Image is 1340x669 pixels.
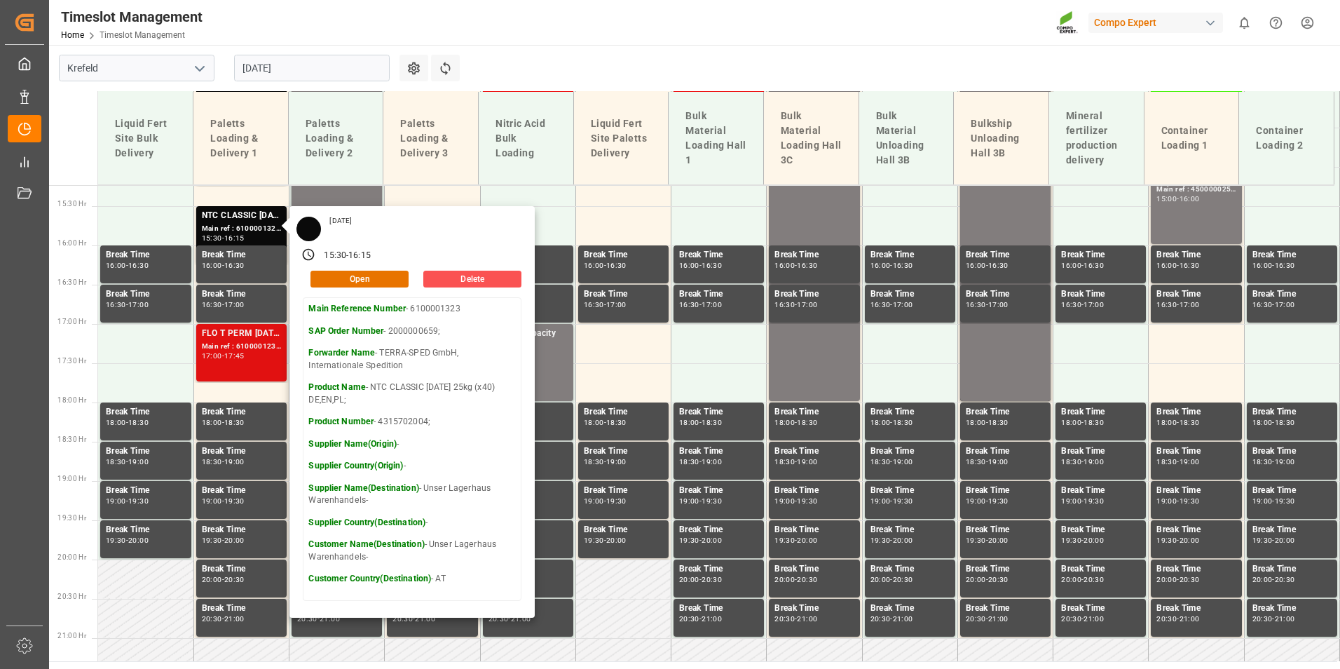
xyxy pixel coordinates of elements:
div: - [795,302,797,308]
div: BLK N-MAX 24-5-5 25KG (x42) INT MTO; [1156,91,1236,105]
div: - [986,262,988,269]
div: - [1272,459,1274,465]
div: 18:00 [1156,419,1177,426]
div: Break Time [679,523,758,537]
p: - NTC CLASSIC [DATE] 25kg (x40) DE,EN,PL; [308,381,516,406]
div: Break Time [966,445,1045,459]
a: Home [61,30,84,40]
div: Liquid Fert Site Bulk Delivery [109,111,182,166]
div: 19:00 [797,459,817,465]
div: 18:30 [224,419,245,426]
div: NTC CLASSIC [DATE]+3+TE BULK; [679,91,758,105]
div: 15:30 [324,250,346,262]
div: Break Time [1252,405,1332,419]
div: Break Time [1156,405,1236,419]
div: 16:30 [1061,302,1081,308]
div: - [604,498,606,504]
div: 16:30 [1156,302,1177,308]
div: 19:30 [1275,498,1295,504]
div: Break Time [584,248,663,262]
div: - [222,498,224,504]
strong: Product Name [308,382,366,392]
div: - [795,459,797,465]
div: Break Time [1156,445,1236,459]
div: Break Time [106,445,186,459]
strong: Forwarder Name [308,348,375,358]
div: 16:30 [606,262,627,269]
span: 19:00 Hr [57,475,86,482]
div: Break Time [870,288,950,302]
span: 17:30 Hr [57,357,86,365]
div: - [795,419,797,426]
div: - [890,419,892,426]
div: Break Time [774,445,854,459]
p: - 4315702004; [308,416,516,428]
div: 17:00 [893,302,913,308]
div: 16:00 [679,262,699,269]
div: - [986,302,988,308]
div: Break Time [106,248,186,262]
div: Break Time [584,445,663,459]
div: - [222,419,224,426]
div: - [126,262,128,269]
div: 16:30 [797,262,817,269]
div: Container Loading 1 [1156,118,1228,158]
span: 19:30 Hr [57,514,86,522]
div: 19:00 [1156,498,1177,504]
div: - [346,250,348,262]
div: Break Time [1252,523,1332,537]
div: Break Time [1252,484,1332,498]
div: Break Time [106,288,186,302]
p: - TERRA-SPED GmbH, Internationale Spedition [308,347,516,372]
button: Open [310,271,409,288]
div: 18:30 [1252,459,1273,465]
p: - 6100001323 [308,303,516,316]
div: Break Time [1061,484,1140,498]
div: - [222,262,224,269]
div: Break Time [202,248,281,262]
div: - [699,262,702,269]
div: 18:30 [1156,459,1177,465]
div: Break Time [1156,248,1236,262]
div: - [699,537,702,543]
div: 18:30 [966,459,986,465]
div: 17:00 [224,302,245,308]
div: Bulk Material Loading Hall 1 [680,103,752,173]
div: 16:00 [1252,262,1273,269]
div: 19:00 [128,459,149,465]
div: 15:00 [1156,196,1177,202]
strong: Customer Name(Destination) [308,539,424,549]
div: 20:00 [224,537,245,543]
div: Break Time [584,523,663,537]
div: 18:30 [128,419,149,426]
div: - [699,302,702,308]
div: Break Time [1156,484,1236,498]
div: [DATE] [324,216,357,226]
div: 16:30 [679,302,699,308]
div: 19:30 [1180,498,1200,504]
div: Break Time [966,288,1045,302]
div: - [1177,262,1179,269]
div: 16:00 [870,262,891,269]
div: - [890,262,892,269]
div: Break Time [1252,248,1332,262]
div: - [222,537,224,543]
div: - [795,262,797,269]
div: - [604,537,606,543]
p: - Unser Lagerhaus Warenhandels- [308,539,516,563]
div: 16:00 [774,262,795,269]
div: Break Time [1252,445,1332,459]
div: - [1177,498,1179,504]
div: 18:00 [1252,419,1273,426]
strong: Supplier Name(Origin) [308,439,397,449]
div: 18:30 [1061,459,1081,465]
div: 19:00 [679,498,699,504]
div: - [1272,302,1274,308]
p: - [308,438,516,451]
div: Main ref : 6100001232, 2000000743; [202,341,281,353]
span: 15:30 Hr [57,200,86,208]
div: 20:00 [128,537,149,543]
input: DD.MM.YYYY [234,55,390,81]
div: 17:00 [1083,302,1104,308]
div: Container Loading 2 [1250,118,1322,158]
